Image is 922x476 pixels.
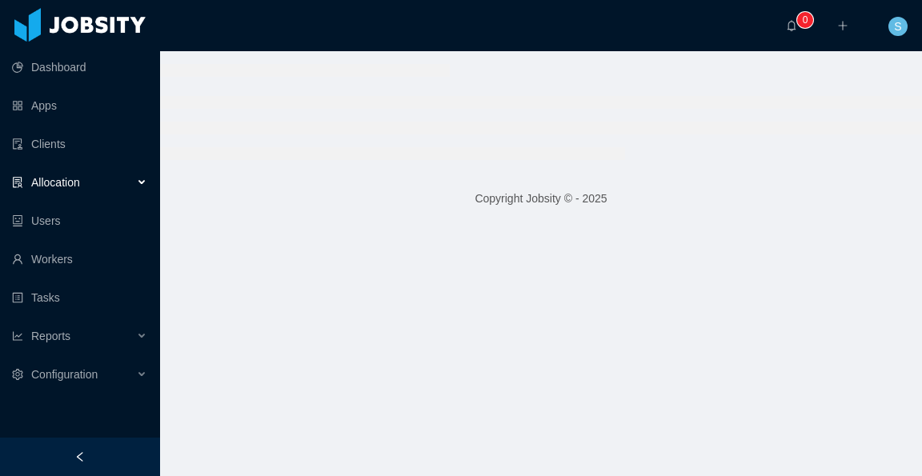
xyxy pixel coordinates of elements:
a: icon: pie-chartDashboard [12,51,147,83]
i: icon: setting [12,369,23,380]
a: icon: appstoreApps [12,90,147,122]
footer: Copyright Jobsity © - 2025 [160,171,922,226]
a: icon: userWorkers [12,243,147,275]
i: icon: solution [12,177,23,188]
span: Configuration [31,368,98,381]
i: icon: bell [786,20,797,31]
sup: 0 [797,12,813,28]
span: S [894,17,901,36]
span: Allocation [31,176,80,189]
a: icon: auditClients [12,128,147,160]
i: icon: plus [837,20,848,31]
i: icon: line-chart [12,330,23,342]
a: icon: robotUsers [12,205,147,237]
span: Reports [31,330,70,342]
a: icon: profileTasks [12,282,147,314]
